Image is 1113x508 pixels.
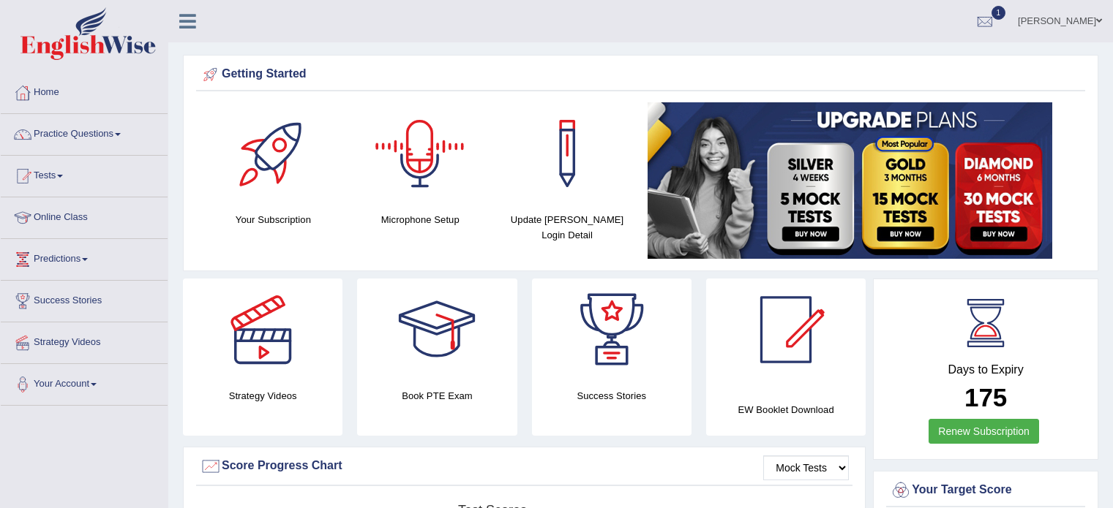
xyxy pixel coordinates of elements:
div: Your Target Score [890,479,1082,501]
div: Getting Started [200,64,1082,86]
a: Online Class [1,197,168,234]
a: Renew Subscription [929,419,1039,444]
span: 1 [992,6,1006,20]
a: Strategy Videos [1,322,168,359]
h4: Update [PERSON_NAME] Login Detail [501,212,634,243]
h4: Success Stories [532,388,692,403]
h4: Strategy Videos [183,388,342,403]
h4: EW Booklet Download [706,402,866,417]
a: Tests [1,156,168,192]
a: Your Account [1,364,168,401]
a: Home [1,72,168,109]
h4: Microphone Setup [354,212,487,227]
div: Score Progress Chart [200,455,849,477]
h4: Days to Expiry [890,363,1082,376]
b: 175 [964,383,1007,412]
a: Predictions [1,239,168,276]
a: Success Stories [1,281,168,317]
a: Practice Questions [1,114,168,151]
img: small5.jpg [648,102,1052,259]
h4: Your Subscription [207,212,340,227]
h4: Book PTE Exam [357,388,517,403]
